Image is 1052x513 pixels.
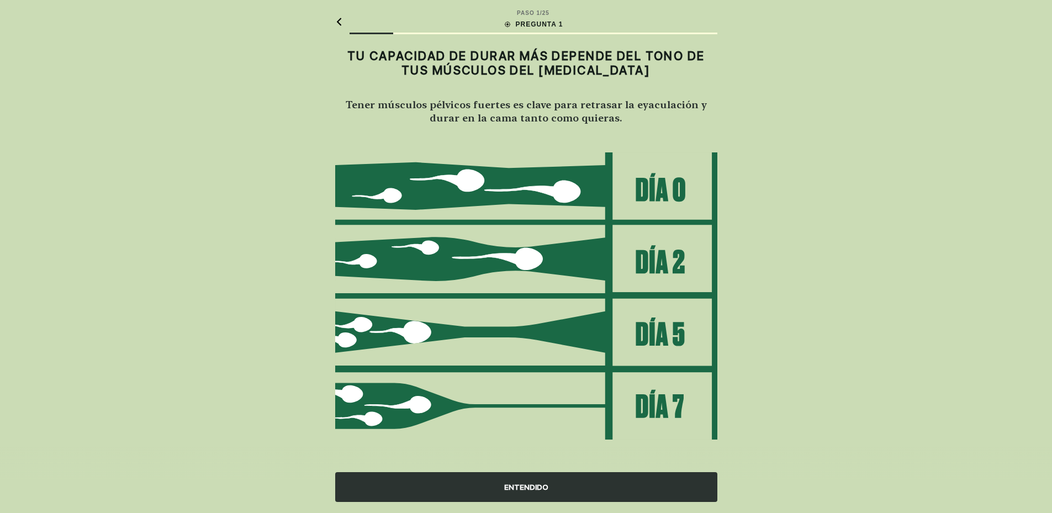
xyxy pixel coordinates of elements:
[536,10,540,16] font: 1
[346,98,707,124] font: Tener músculos pélvicos fuertes es clave para retrasar la eyaculación y durar en la cama tanto co...
[515,20,563,28] font: PREGUNTA 1
[347,49,705,77] font: TU CAPACIDAD DE DURAR MÁS DEPENDE DEL TONO DE TUS MÚSCULOS DEL [MEDICAL_DATA]
[540,10,542,16] font: /
[542,10,549,16] font: 25
[517,10,535,16] font: PASO
[504,483,548,491] font: ENTENDIDO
